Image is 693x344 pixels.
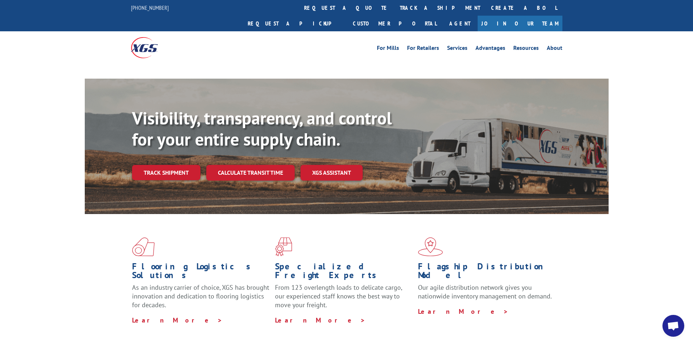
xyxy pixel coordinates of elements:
a: Learn More > [132,316,223,324]
a: About [547,45,562,53]
a: Advantages [475,45,505,53]
b: Visibility, transparency, and control for your entire supply chain. [132,107,392,150]
a: Services [447,45,467,53]
a: Agent [442,16,478,31]
img: xgs-icon-total-supply-chain-intelligence-red [132,237,155,256]
img: xgs-icon-focused-on-flooring-red [275,237,292,256]
h1: Specialized Freight Experts [275,262,413,283]
a: Learn More > [418,307,509,316]
a: Request a pickup [242,16,347,31]
a: For Mills [377,45,399,53]
h1: Flagship Distribution Model [418,262,555,283]
span: Our agile distribution network gives you nationwide inventory management on demand. [418,283,552,300]
a: Learn More > [275,316,366,324]
img: xgs-icon-flagship-distribution-model-red [418,237,443,256]
span: As an industry carrier of choice, XGS has brought innovation and dedication to flooring logistics... [132,283,269,309]
a: Customer Portal [347,16,442,31]
a: For Retailers [407,45,439,53]
a: XGS ASSISTANT [300,165,363,181]
a: Open chat [662,315,684,337]
p: From 123 overlength loads to delicate cargo, our experienced staff knows the best way to move you... [275,283,413,316]
h1: Flooring Logistics Solutions [132,262,270,283]
a: Resources [513,45,539,53]
a: [PHONE_NUMBER] [131,4,169,11]
a: Track shipment [132,165,200,180]
a: Join Our Team [478,16,562,31]
a: Calculate transit time [206,165,295,181]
